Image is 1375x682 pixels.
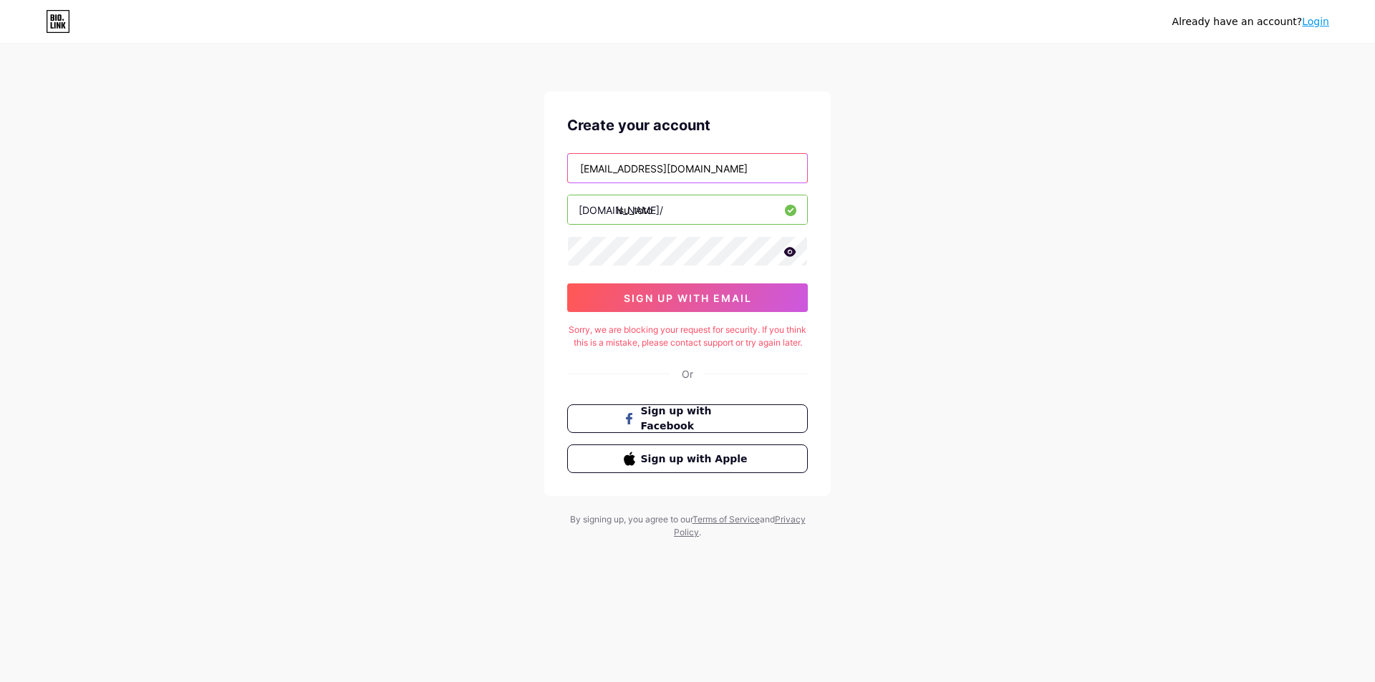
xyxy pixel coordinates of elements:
[579,203,663,218] div: [DOMAIN_NAME]/
[567,283,808,312] button: sign up with email
[568,154,807,182] input: Email
[567,115,808,136] div: Create your account
[1172,14,1329,29] div: Already have an account?
[641,404,752,434] span: Sign up with Facebook
[1302,16,1329,27] a: Login
[682,366,693,381] div: Or
[567,323,808,349] div: Sorry, we are blocking your request for security. If you think this is a mistake, please contact ...
[567,404,808,433] button: Sign up with Facebook
[566,513,809,539] div: By signing up, you agree to our and .
[693,514,760,525] a: Terms of Service
[641,452,752,467] span: Sign up with Apple
[567,444,808,473] button: Sign up with Apple
[568,195,807,224] input: username
[624,292,752,304] span: sign up with email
